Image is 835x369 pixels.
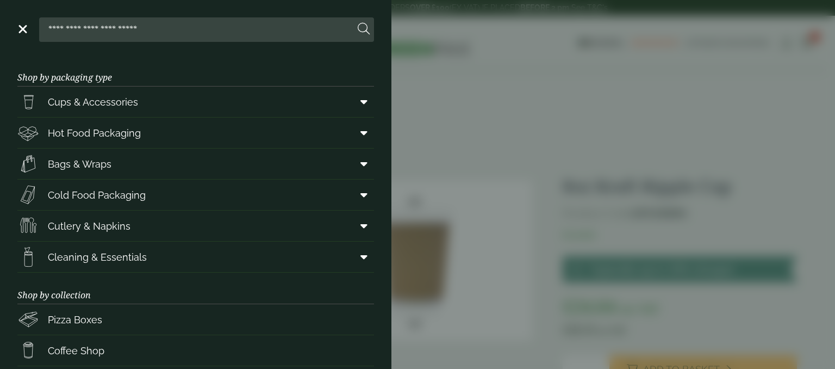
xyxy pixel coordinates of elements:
img: Cutlery.svg [17,215,39,237]
img: PintNhalf_cup.svg [17,91,39,113]
span: Cutlery & Napkins [48,219,130,233]
a: Coffee Shop [17,335,374,366]
span: Cold Food Packaging [48,188,146,202]
a: Hot Food Packaging [17,118,374,148]
span: Cleaning & Essentials [48,250,147,265]
a: Bags & Wraps [17,149,374,179]
a: Cold Food Packaging [17,180,374,210]
span: Bags & Wraps [48,157,111,171]
h3: Shop by packaging type [17,55,374,87]
img: Paper_carriers.svg [17,153,39,175]
a: Cleaning & Essentials [17,242,374,272]
img: Sandwich_box.svg [17,184,39,206]
img: HotDrink_paperCup.svg [17,340,39,361]
img: Deli_box.svg [17,122,39,144]
a: Cutlery & Napkins [17,211,374,241]
span: Cups & Accessories [48,95,138,109]
span: Coffee Shop [48,343,104,358]
span: Pizza Boxes [48,312,102,327]
a: Pizza Boxes [17,304,374,335]
a: Cups & Accessories [17,87,374,117]
img: open-wipe.svg [17,246,39,268]
h3: Shop by collection [17,273,374,304]
span: Hot Food Packaging [48,126,141,140]
img: Pizza_boxes.svg [17,309,39,330]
